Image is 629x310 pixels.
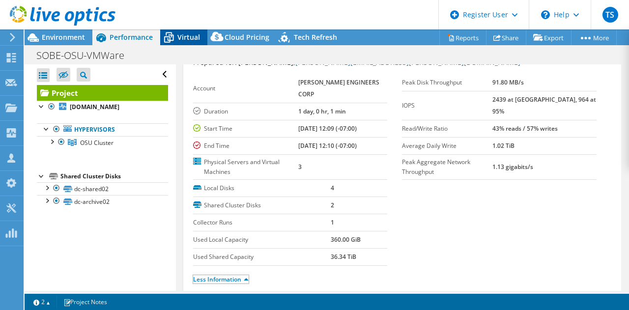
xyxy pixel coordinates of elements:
[402,101,492,111] label: IOPS
[526,30,572,45] a: Export
[486,30,526,45] a: Share
[492,163,533,171] b: 1.13 gigabits/s
[193,107,299,116] label: Duration
[298,124,357,133] b: [DATE] 12:09 (-07:00)
[193,275,249,283] a: Less Information
[331,253,356,261] b: 36.34 TiB
[177,32,200,42] span: Virtual
[492,78,524,86] b: 91.80 MB/s
[238,57,520,67] span: [PERSON_NAME],
[80,139,114,147] span: OSU Cluster
[193,183,331,193] label: Local Disks
[295,57,520,67] a: [PERSON_NAME][EMAIL_ADDRESS][PERSON_NAME][DOMAIN_NAME]
[32,50,140,61] h1: SOBE-OSU-VMWare
[492,95,596,115] b: 2439 at [GEOGRAPHIC_DATA], 964 at 95%
[70,103,119,111] b: [DOMAIN_NAME]
[571,30,617,45] a: More
[60,170,168,182] div: Shared Cluster Disks
[193,124,299,134] label: Start Time
[37,123,168,136] a: Hypervisors
[402,157,492,177] label: Peak Aggregate Network Throughput
[37,101,168,113] a: [DOMAIN_NAME]
[57,296,114,308] a: Project Notes
[298,141,357,150] b: [DATE] 12:10 (-07:00)
[402,141,492,151] label: Average Daily Write
[298,107,346,115] b: 1 day, 0 hr, 1 min
[331,201,334,209] b: 2
[492,124,558,133] b: 43% reads / 57% writes
[492,141,515,150] b: 1.02 TiB
[37,85,168,101] a: Project
[42,32,85,42] span: Environment
[439,30,486,45] a: Reports
[225,32,269,42] span: Cloud Pricing
[298,78,379,98] b: [PERSON_NAME] ENGINEERS CORP
[37,136,168,149] a: OSU Cluster
[402,78,492,87] label: Peak Disk Throughput
[402,124,492,134] label: Read/Write Ratio
[193,141,299,151] label: End Time
[331,218,334,226] b: 1
[110,32,153,42] span: Performance
[193,157,299,177] label: Physical Servers and Virtual Machines
[27,296,57,308] a: 2
[193,84,299,93] label: Account
[602,7,618,23] span: TS
[298,163,302,171] b: 3
[37,195,168,208] a: dc-archive02
[193,57,237,67] label: Prepared for:
[331,184,334,192] b: 4
[37,182,168,195] a: dc-shared02
[541,10,550,19] svg: \n
[331,235,361,244] b: 360.00 GiB
[193,252,331,262] label: Used Shared Capacity
[193,200,331,210] label: Shared Cluster Disks
[294,32,337,42] span: Tech Refresh
[193,218,331,227] label: Collector Runs
[193,235,331,245] label: Used Local Capacity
